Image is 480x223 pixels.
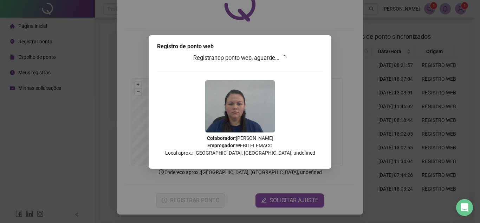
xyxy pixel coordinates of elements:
[207,143,235,148] strong: Empregador
[205,80,275,132] img: 2Q==
[207,135,235,141] strong: Colaborador
[157,135,323,157] p: : [PERSON_NAME] : WEBITELEMACO Local aprox.: [GEOGRAPHIC_DATA], [GEOGRAPHIC_DATA], undefined
[157,54,323,63] h3: Registrando ponto web, aguarde...
[280,54,287,62] span: loading
[157,42,323,51] div: Registro de ponto web
[456,199,473,216] div: Open Intercom Messenger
